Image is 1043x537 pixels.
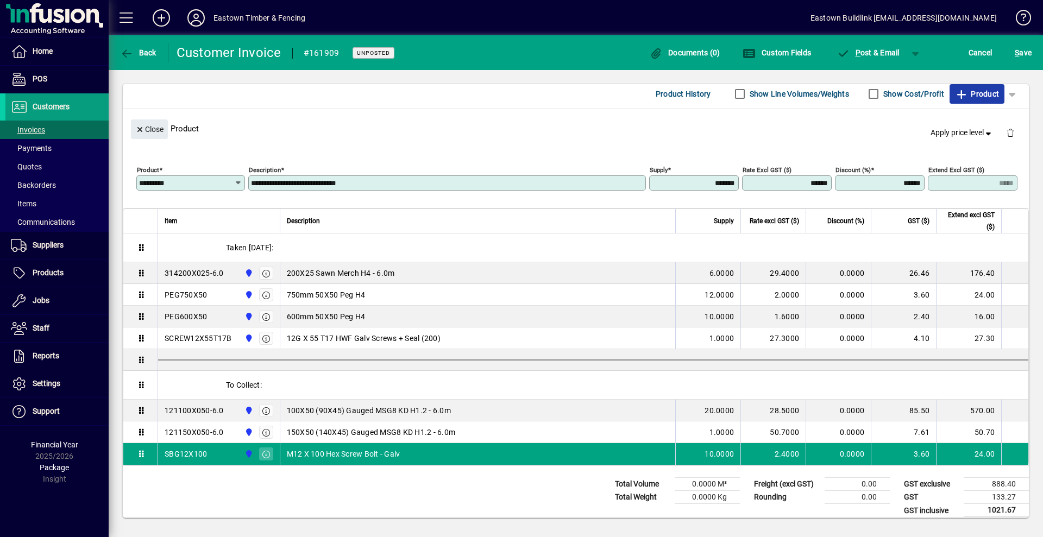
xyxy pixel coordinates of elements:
[165,289,207,300] div: PEG750X50
[242,289,254,301] span: Holyoake St
[357,49,390,56] span: Unposted
[709,427,734,438] span: 1.0000
[936,327,1001,349] td: 27.30
[33,379,60,388] span: Settings
[740,43,814,62] button: Custom Fields
[610,491,675,504] td: Total Weight
[165,215,178,227] span: Item
[675,478,740,491] td: 0.0000 M³
[831,43,905,62] button: Post & Email
[135,121,164,138] span: Close
[287,215,320,227] span: Description
[936,443,1001,465] td: 24.00
[747,289,799,300] div: 2.0000
[931,127,994,138] span: Apply price level
[177,44,281,61] div: Customer Invoice
[997,119,1023,146] button: Delete
[1015,44,1032,61] span: ave
[705,311,734,322] span: 10.0000
[806,443,871,465] td: 0.0000
[158,371,1028,399] div: To Collect:
[287,268,395,279] span: 200X25 Sawn Merch H4 - 6.0m
[40,463,69,472] span: Package
[5,315,109,342] a: Staff
[33,102,70,111] span: Customers
[651,84,715,104] button: Product History
[881,89,944,99] label: Show Cost/Profit
[871,400,936,421] td: 85.50
[242,405,254,416] span: Holyoake St
[943,209,995,233] span: Extend excl GST ($)
[650,48,720,57] span: Documents (0)
[936,421,1001,443] td: 50.70
[287,289,366,300] span: 750mm 50X50 Peg H4
[11,218,75,226] span: Communications
[806,327,871,349] td: 0.0000
[709,333,734,344] span: 1.0000
[899,504,964,517] td: GST inclusive
[675,491,740,504] td: 0.0000 Kg
[287,448,400,459] span: M12 X 100 Hex Screw Bolt - Galv
[871,421,936,443] td: 7.61
[33,241,64,249] span: Suppliers
[242,267,254,279] span: Holyoake St
[5,176,109,194] a: Backorders
[1008,2,1029,37] a: Knowledge Base
[610,478,675,491] td: Total Volume
[304,45,340,62] div: #161909
[806,284,871,306] td: 0.0000
[871,306,936,327] td: 2.40
[242,426,254,438] span: Holyoake St
[827,215,864,227] span: Discount (%)
[5,398,109,425] a: Support
[11,162,42,171] span: Quotes
[5,38,109,65] a: Home
[837,48,900,57] span: ost & Email
[5,121,109,139] a: Invoices
[165,448,207,459] div: SBG12X100
[825,491,890,504] td: 0.00
[144,8,179,28] button: Add
[213,9,305,27] div: Eastown Timber & Fencing
[709,268,734,279] span: 6.0000
[650,166,668,174] mat-label: Supply
[242,311,254,323] span: Holyoake St
[33,296,49,305] span: Jobs
[158,233,1028,262] div: Taken [DATE]:
[806,306,871,327] td: 0.0000
[5,157,109,176] a: Quotes
[806,400,871,421] td: 0.0000
[109,43,168,62] app-page-header-button: Back
[964,491,1029,504] td: 133.27
[179,8,213,28] button: Profile
[165,333,232,344] div: SCREW12X55T17B
[747,311,799,322] div: 1.6000
[749,478,825,491] td: Freight (excl GST)
[825,478,890,491] td: 0.00
[705,405,734,416] span: 20.0000
[11,199,36,208] span: Items
[5,66,109,93] a: POS
[871,262,936,284] td: 26.46
[936,262,1001,284] td: 176.40
[747,333,799,344] div: 27.3000
[242,448,254,460] span: Holyoake St
[955,85,999,103] span: Product
[926,123,998,143] button: Apply price level
[1012,43,1034,62] button: Save
[871,327,936,349] td: 4.10
[964,504,1029,517] td: 1021.67
[128,124,171,134] app-page-header-button: Close
[5,232,109,259] a: Suppliers
[966,43,995,62] button: Cancel
[743,166,791,174] mat-label: Rate excl GST ($)
[117,43,159,62] button: Back
[123,109,1029,148] div: Product
[747,427,799,438] div: 50.7000
[705,448,734,459] span: 10.0000
[743,48,811,57] span: Custom Fields
[5,194,109,213] a: Items
[750,215,799,227] span: Rate excl GST ($)
[33,407,60,415] span: Support
[120,48,156,57] span: Back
